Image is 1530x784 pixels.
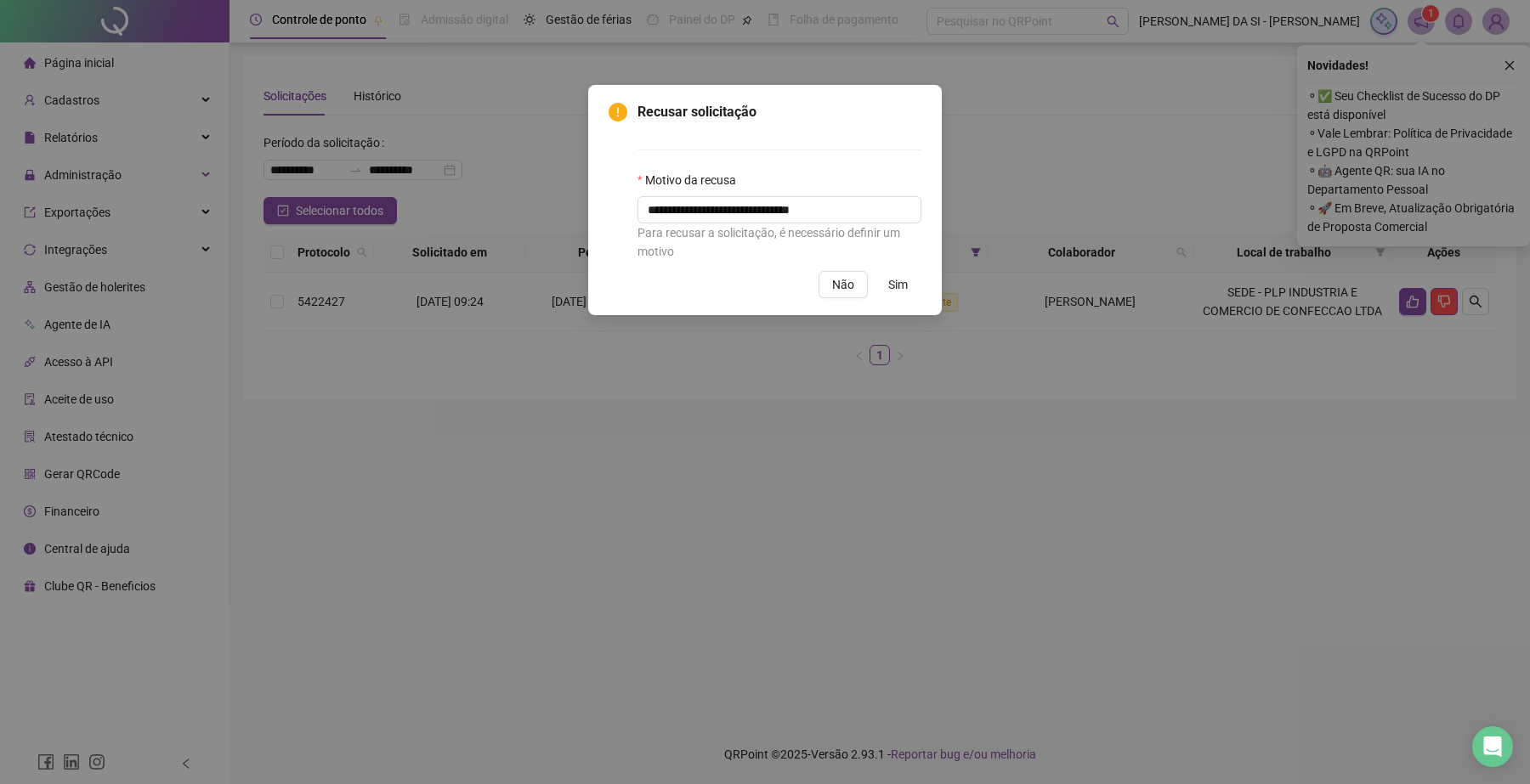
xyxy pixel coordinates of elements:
[1472,726,1513,767] div: Open Intercom Messenger
[875,271,921,298] button: Sim
[637,171,747,189] label: Motivo da recusa
[888,275,908,294] span: Sim
[832,275,854,294] span: Não
[637,223,921,261] div: Para recusar a solicitação, é necessário definir um motivo
[819,271,868,298] button: Não
[637,102,921,122] span: Recusar solicitação
[609,103,627,121] span: exclamation-circle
